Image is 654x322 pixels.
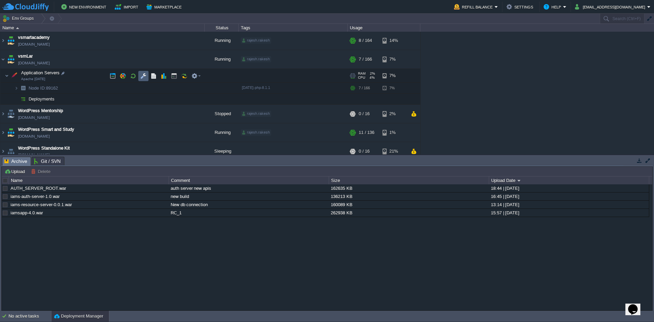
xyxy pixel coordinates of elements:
a: Application ServersApache [DATE] [20,71,61,76]
a: iamsapp-4.0.war [11,210,43,215]
img: AMDAwAAAACH5BAEAAAAALAAAAAABAAEAAAICRAEAOw== [0,50,6,69]
div: Running [205,50,239,69]
div: 14% [383,32,405,50]
div: 8 / 164 [359,32,372,50]
a: WordPress Mentorship [18,108,63,114]
a: iams-auth-server-1.0.war [11,194,60,199]
img: CloudJiffy [2,3,49,11]
div: 18:44 | [DATE] [489,184,649,192]
button: Upload [4,168,27,174]
span: Git / SVN [34,157,61,165]
a: Node ID:89162 [28,86,59,91]
div: Usage [348,24,420,32]
div: 1% [383,124,405,142]
div: Comment [169,177,329,184]
div: 162635 KB [329,184,488,192]
img: AMDAwAAAACH5BAEAAAAALAAAAAABAAEAAAICRAEAOw== [18,94,28,105]
button: Delete [31,168,52,174]
img: AMDAwAAAACH5BAEAAAAALAAAAAABAAEAAAICRAEAOw== [14,83,18,94]
img: AMDAwAAAACH5BAEAAAAALAAAAAABAAEAAAICRAEAOw== [6,105,16,123]
button: Deployment Manager [54,313,103,320]
a: WordPress Standalone Kit [18,145,70,152]
div: No active tasks [9,311,51,322]
span: [DATE]-php-8.1.1 [242,86,270,90]
img: AMDAwAAAACH5BAEAAAAALAAAAAABAAEAAAICRAEAOw== [9,69,19,83]
div: Status [205,24,238,32]
span: 89162 [28,86,59,91]
span: RAM [358,72,365,76]
div: 7 / 166 [359,50,372,69]
div: 7% [383,69,405,83]
button: [EMAIL_ADDRESS][DOMAIN_NAME] [575,3,647,11]
button: Refill Balance [454,3,495,11]
img: AMDAwAAAACH5BAEAAAAALAAAAAABAAEAAAICRAEAOw== [16,27,19,29]
span: vsmartacademy [18,34,50,41]
img: AMDAwAAAACH5BAEAAAAALAAAAAABAAEAAAICRAEAOw== [0,124,6,142]
img: AMDAwAAAACH5BAEAAAAALAAAAAABAAEAAAICRAEAOw== [6,50,16,69]
a: vsmLar [18,53,33,60]
a: [DOMAIN_NAME] [18,152,50,159]
button: Marketplace [146,3,184,11]
button: New Environment [61,3,108,11]
button: Import [115,3,140,11]
div: 7 / 166 [359,83,370,94]
div: Upload Date [489,177,649,184]
a: [DOMAIN_NAME] [18,41,50,48]
img: AMDAwAAAACH5BAEAAAAALAAAAAABAAEAAAICRAEAOw== [14,94,18,105]
div: 160089 KB [329,201,488,209]
div: Name [1,24,204,32]
button: Help [544,3,563,11]
div: rajesh.rakesh [241,38,271,44]
div: auth server new apis [169,184,328,192]
button: Env Groups [2,14,36,23]
span: Archive [4,157,27,166]
div: 0 / 16 [359,142,370,161]
div: 0 / 16 [359,105,370,123]
div: Name [9,177,169,184]
a: WordPress Smart and Study [18,126,74,133]
img: AMDAwAAAACH5BAEAAAAALAAAAAABAAEAAAICRAEAOw== [0,32,6,50]
div: Running [205,124,239,142]
div: 13:14 | [DATE] [489,201,649,209]
div: 7% [383,50,405,69]
div: 262938 KB [329,209,488,217]
a: [DOMAIN_NAME] [18,114,50,121]
a: iams-resource-server-0.0.1.war [11,202,72,207]
a: Deployments [28,96,56,102]
div: 11 / 136 [359,124,374,142]
span: CPU [358,76,365,80]
div: new build [169,193,328,200]
div: RC_1 [169,209,328,217]
div: New db connection [169,201,328,209]
a: AUTH_SERVER_ROOT.war [11,186,66,191]
img: AMDAwAAAACH5BAEAAAAALAAAAAABAAEAAAICRAEAOw== [6,142,16,161]
div: Sleeping [205,142,239,161]
div: rajesh.rakesh [241,130,271,136]
div: 15:57 | [DATE] [489,209,649,217]
span: Apache [DATE] [21,77,45,81]
div: rajesh.rakesh [241,57,271,63]
a: [DOMAIN_NAME] [18,133,50,140]
span: Node ID: [29,86,46,91]
span: Application Servers [20,70,61,76]
iframe: chat widget [625,295,647,315]
div: 21% [383,142,405,161]
img: AMDAwAAAACH5BAEAAAAALAAAAAABAAEAAAICRAEAOw== [0,142,6,161]
span: 2% [368,72,375,76]
div: Stopped [205,105,239,123]
div: Tags [239,24,347,32]
div: rajesh.rakesh [241,111,271,117]
img: AMDAwAAAACH5BAEAAAAALAAAAAABAAEAAAICRAEAOw== [6,124,16,142]
img: AMDAwAAAACH5BAEAAAAALAAAAAABAAEAAAICRAEAOw== [0,105,6,123]
div: Size [329,177,489,184]
img: AMDAwAAAACH5BAEAAAAALAAAAAABAAEAAAICRAEAOw== [6,32,16,50]
div: 7% [383,83,405,94]
button: Settings [507,3,535,11]
div: 16:45 | [DATE] [489,193,649,200]
a: [DOMAIN_NAME] [18,60,50,67]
